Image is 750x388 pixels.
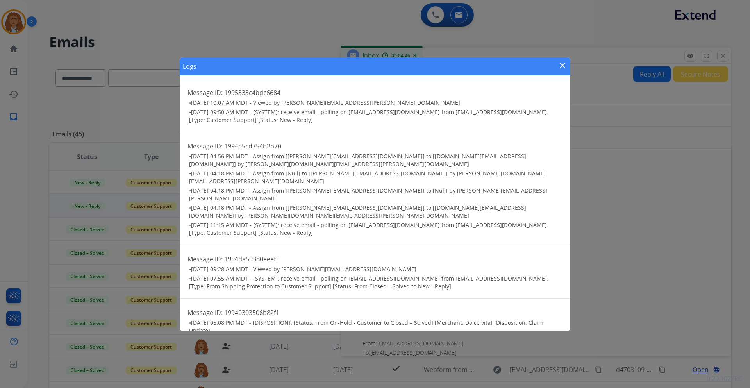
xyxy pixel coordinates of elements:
[224,308,279,317] span: 19940303506b82f1
[187,308,223,317] span: Message ID:
[183,62,196,71] h1: Logs
[558,61,567,70] mat-icon: close
[189,108,548,123] span: [DATE] 09:50 AM MDT - [SYSTEM]: receive email - polling on [EMAIL_ADDRESS][DOMAIN_NAME] from [EMA...
[189,319,543,334] span: [DATE] 05:08 PM MDT - [DISPOSITION]: [Status: From On-Hold - Customer to Closed – Solved] [Mercha...
[191,99,460,106] span: [DATE] 10:07 AM MDT - Viewed by [PERSON_NAME][EMAIL_ADDRESS][PERSON_NAME][DOMAIN_NAME]
[189,152,562,168] h3: •
[224,88,280,97] span: 1995333c4bdc6684
[187,255,223,263] span: Message ID:
[189,170,546,185] span: [DATE] 04:18 PM MDT - Assign from [Null] to [[PERSON_NAME][EMAIL_ADDRESS][DOMAIN_NAME]] by [PERSO...
[189,170,562,185] h3: •
[189,187,547,202] span: [DATE] 04:18 PM MDT - Assign from [[PERSON_NAME][EMAIL_ADDRESS][DOMAIN_NAME]] to [Null] by [PERSO...
[224,255,278,263] span: 1994da59380eeeff
[187,88,223,97] span: Message ID:
[707,374,742,383] p: 0.20.1027RC
[189,275,548,290] span: [DATE] 07:55 AM MDT - [SYSTEM]: receive email - polling on [EMAIL_ADDRESS][DOMAIN_NAME] from [EMA...
[224,142,281,150] span: 1994e5cd754b2b70
[187,142,223,150] span: Message ID:
[189,275,562,290] h3: •
[189,152,526,168] span: [DATE] 04:56 PM MDT - Assign from [[PERSON_NAME][EMAIL_ADDRESS][DOMAIN_NAME]] to [[DOMAIN_NAME][E...
[189,204,526,219] span: [DATE] 04:18 PM MDT - Assign from [[PERSON_NAME][EMAIL_ADDRESS][DOMAIN_NAME]] to [[DOMAIN_NAME][E...
[189,221,548,236] span: [DATE] 11:15 AM MDT - [SYSTEM]: receive email - polling on [EMAIL_ADDRESS][DOMAIN_NAME] from [EMA...
[189,187,562,202] h3: •
[189,204,562,220] h3: •
[189,108,562,124] h3: •
[189,319,562,334] h3: •
[189,221,562,237] h3: •
[191,265,416,273] span: [DATE] 09:28 AM MDT - Viewed by [PERSON_NAME][EMAIL_ADDRESS][DOMAIN_NAME]
[189,265,562,273] h3: •
[189,99,562,107] h3: •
